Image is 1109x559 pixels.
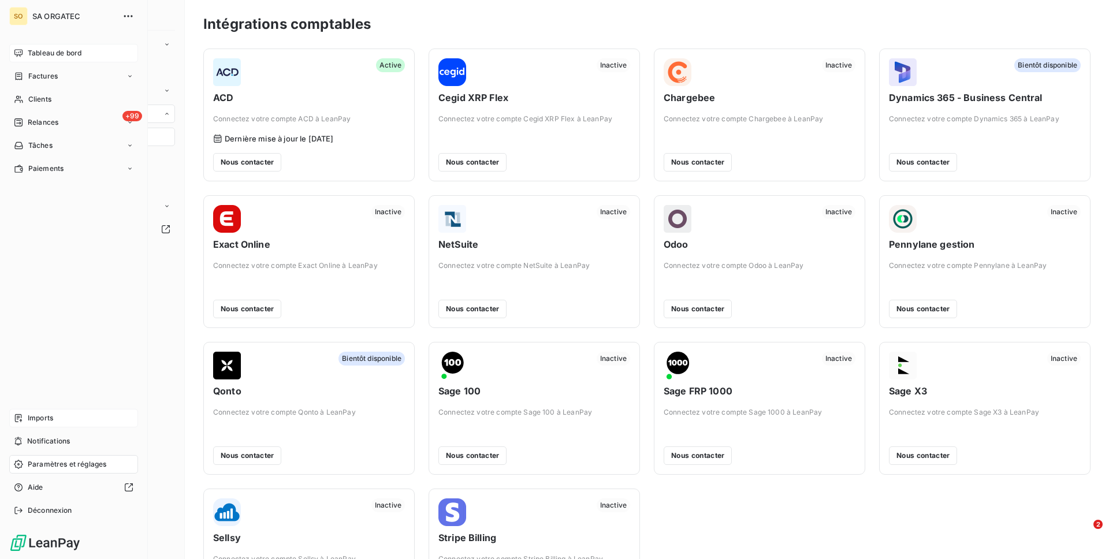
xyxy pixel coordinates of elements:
span: Inactive [597,58,630,72]
button: Nous contacter [664,153,732,172]
span: Inactive [822,352,855,366]
span: Connectez votre compte Odoo à LeanPay [664,260,855,271]
span: Tableau de bord [28,48,81,58]
span: Paramètres et réglages [28,459,106,469]
img: Dynamics 365 - Business Central logo [889,58,917,86]
span: Qonto [213,384,405,398]
span: Connectez votre compte Sage X3 à LeanPay [889,407,1081,418]
img: Exact Online logo [213,205,241,233]
span: Clients [28,94,51,105]
span: Connectez votre compte Exact Online à LeanPay [213,260,405,271]
button: Nous contacter [213,153,281,172]
span: Paiements [28,163,64,174]
span: Inactive [597,205,630,219]
span: Dernière mise à jour le [DATE] [225,134,334,143]
button: Nous contacter [664,446,732,465]
span: ACD [213,91,405,105]
span: Inactive [597,352,630,366]
span: Active [376,58,405,72]
span: Sage 100 [438,384,630,398]
span: Déconnexion [28,505,72,516]
img: ACD logo [213,58,241,86]
span: Connectez votre compte Sage 1000 à LeanPay [664,407,855,418]
span: Exact Online [213,237,405,251]
img: Odoo logo [664,205,691,233]
span: 2 [1093,520,1103,529]
span: Inactive [371,205,405,219]
span: Tâches [28,140,53,151]
span: Inactive [822,205,855,219]
a: Aide [9,478,138,497]
span: Cegid XRP Flex [438,91,630,105]
img: Cegid XRP Flex logo [438,58,466,86]
span: +99 [122,111,142,121]
span: Relances [28,117,58,128]
span: Connectez votre compte Dynamics 365 à LeanPay [889,114,1081,124]
img: Stripe Billing logo [438,498,466,526]
img: Logo LeanPay [9,534,81,552]
button: Nous contacter [889,153,957,172]
iframe: Intercom live chat [1070,520,1097,547]
span: Dynamics 365 - Business Central [889,91,1081,105]
span: Inactive [371,498,405,512]
img: Sage X3 logo [889,352,917,379]
div: SO [9,7,28,25]
span: Connectez votre compte Cegid XRP Flex à LeanPay [438,114,630,124]
span: Connectez votre compte ACD à LeanPay [213,114,405,124]
button: Nous contacter [438,300,507,318]
img: NetSuite logo [438,205,466,233]
button: Nous contacter [664,300,732,318]
span: Connectez votre compte Qonto à LeanPay [213,407,405,418]
span: SA ORGATEC [32,12,116,21]
button: Nous contacter [889,446,957,465]
span: Sage FRP 1000 [664,384,855,398]
span: NetSuite [438,237,630,251]
button: Nous contacter [889,300,957,318]
span: Stripe Billing [438,531,630,545]
button: Nous contacter [213,446,281,465]
span: Bientôt disponible [338,352,405,366]
img: Qonto logo [213,352,241,379]
span: Inactive [1047,352,1081,366]
span: Inactive [1047,205,1081,219]
span: Inactive [822,58,855,72]
span: Connectez votre compte NetSuite à LeanPay [438,260,630,271]
span: Inactive [597,498,630,512]
img: Sage 100 logo [438,352,466,379]
img: Sellsy logo [213,498,241,526]
h3: Intégrations comptables [203,14,371,35]
span: Sellsy [213,531,405,545]
span: Bientôt disponible [1014,58,1081,72]
span: Pennylane gestion [889,237,1081,251]
img: Pennylane gestion logo [889,205,917,233]
span: Connectez votre compte Pennylane à LeanPay [889,260,1081,271]
img: Chargebee logo [664,58,691,86]
button: Nous contacter [438,153,507,172]
span: Factures [28,71,58,81]
span: Sage X3 [889,384,1081,398]
img: Sage FRP 1000 logo [664,352,691,379]
span: Aide [28,482,43,493]
span: Imports [28,413,53,423]
span: Connectez votre compte Chargebee à LeanPay [664,114,855,124]
span: Odoo [664,237,855,251]
span: Connectez votre compte Sage 100 à LeanPay [438,407,630,418]
span: Notifications [27,436,70,446]
button: Nous contacter [438,446,507,465]
button: Nous contacter [213,300,281,318]
span: Chargebee [664,91,855,105]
